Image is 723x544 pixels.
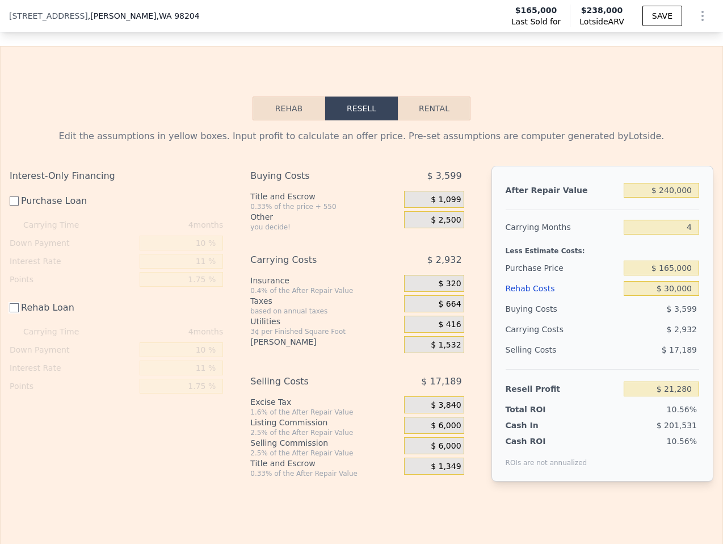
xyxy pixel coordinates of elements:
div: 1.6% of the After Repair Value [250,408,400,417]
span: $ 3,599 [427,166,461,186]
div: After Repair Value [506,180,619,200]
span: $ 3,840 [431,400,461,411]
div: 2.5% of the After Repair Value [250,428,400,437]
button: Rehab [253,97,325,120]
span: $ 6,000 [431,421,461,431]
span: $165,000 [515,5,557,16]
div: based on annual taxes [250,307,400,316]
div: [PERSON_NAME] [250,336,400,348]
div: 2.5% of the After Repair Value [250,449,400,458]
div: 0.4% of the After Repair Value [250,286,400,295]
div: Less Estimate Costs: [506,237,699,258]
span: 10.56% [667,437,697,446]
span: $ 1,099 [431,195,461,205]
span: $238,000 [581,6,623,15]
span: , WA 98204 [157,11,200,20]
span: $ 17,189 [662,345,697,354]
div: Points [10,377,135,395]
span: $ 1,349 [431,462,461,472]
div: Selling Costs [506,340,619,360]
span: [STREET_ADDRESS] [9,10,88,22]
label: Purchase Loan [10,191,135,211]
span: $ 416 [438,320,461,330]
div: ROIs are not annualized [506,447,587,467]
div: Selling Costs [250,371,376,392]
button: SAVE [642,6,682,26]
span: $ 320 [438,279,461,289]
label: Rehab Loan [10,298,135,318]
div: 3¢ per Finished Square Foot [250,327,400,336]
div: Interest Rate [10,252,135,270]
div: Carrying Costs [250,250,376,270]
div: Purchase Price [506,258,619,278]
span: Last Sold for [511,16,561,27]
span: $ 6,000 [431,441,461,451]
input: Purchase Loan [10,196,19,206]
div: Buying Costs [250,166,376,186]
span: $ 664 [438,299,461,309]
div: 0.33% of the After Repair Value [250,469,400,478]
span: $ 3,599 [667,304,697,313]
div: Buying Costs [506,299,619,319]
div: 4 months [101,323,223,341]
div: Utilities [250,316,400,327]
span: $ 17,189 [421,371,461,392]
div: Interest Rate [10,359,135,377]
input: Rehab Loan [10,303,19,312]
div: Excise Tax [250,396,400,408]
div: Title and Escrow [250,458,400,469]
span: $ 1,532 [431,340,461,350]
div: Insurance [250,275,400,286]
div: Down Payment [10,234,135,252]
div: Points [10,270,135,288]
span: , [PERSON_NAME] [88,10,200,22]
div: Carrying Months [506,217,619,237]
div: Carrying Time [23,216,96,234]
div: 0.33% of the price + 550 [250,202,400,211]
div: Resell Profit [506,379,619,399]
div: Interest-Only Financing [10,166,223,186]
button: Rental [398,97,470,120]
div: Taxes [250,295,400,307]
div: Carrying Costs [506,319,576,340]
span: Lotside ARV [579,16,624,27]
span: $ 201,531 [657,421,697,430]
span: $ 2,932 [427,250,461,270]
div: Listing Commission [250,417,400,428]
div: Other [250,211,400,223]
span: $ 2,500 [431,215,461,225]
div: Cash In [506,420,576,431]
button: Resell [325,97,398,120]
div: Total ROI [506,404,576,415]
div: 4 months [101,216,223,234]
div: Selling Commission [250,437,400,449]
button: Show Options [691,5,714,27]
div: Carrying Time [23,323,96,341]
div: Title and Escrow [250,191,400,202]
span: $ 2,932 [667,325,697,334]
div: Cash ROI [506,436,587,447]
div: Down Payment [10,341,135,359]
div: Edit the assumptions in yellow boxes. Input profit to calculate an offer price. Pre-set assumptio... [10,129,713,143]
div: Rehab Costs [506,278,619,299]
div: you decide! [250,223,400,232]
span: 10.56% [667,405,697,414]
